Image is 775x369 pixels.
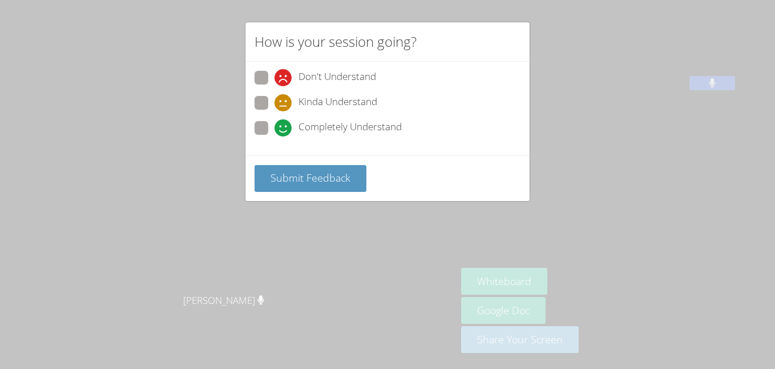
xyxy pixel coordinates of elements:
span: Don't Understand [298,69,376,86]
span: Submit Feedback [271,171,350,185]
h2: How is your session going? [255,31,417,52]
span: Kinda Understand [298,94,377,111]
span: Completely Understand [298,119,402,137]
button: Submit Feedback [255,165,366,192]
